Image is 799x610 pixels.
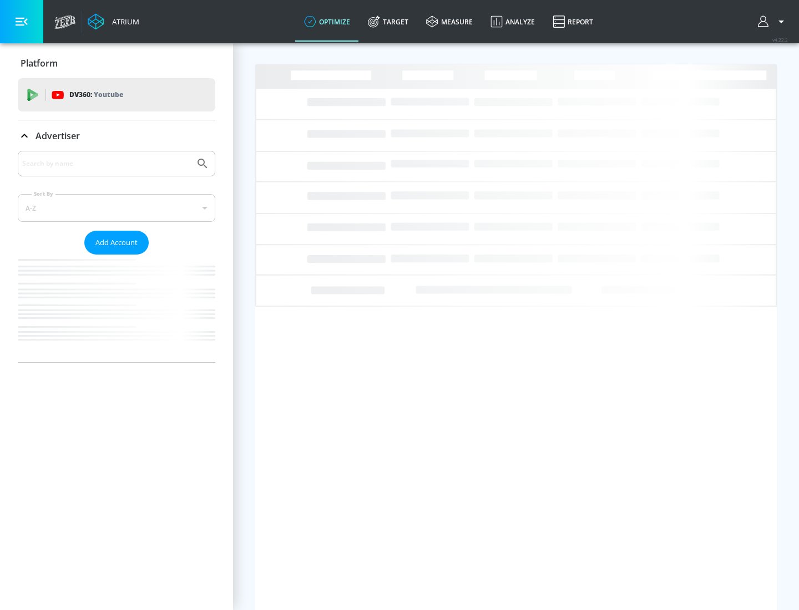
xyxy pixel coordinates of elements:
p: DV360: [69,89,123,101]
span: Add Account [95,236,138,249]
p: Advertiser [36,130,80,142]
div: Platform [18,48,215,79]
div: A-Z [18,194,215,222]
span: v 4.22.2 [772,37,788,43]
nav: list of Advertiser [18,255,215,362]
button: Add Account [84,231,149,255]
div: DV360: Youtube [18,78,215,111]
a: Atrium [88,13,139,30]
p: Platform [21,57,58,69]
a: Target [359,2,417,42]
div: Advertiser [18,151,215,362]
label: Sort By [32,190,55,197]
a: Analyze [482,2,544,42]
input: Search by name [22,156,190,171]
p: Youtube [94,89,123,100]
a: Report [544,2,602,42]
div: Advertiser [18,120,215,151]
a: measure [417,2,482,42]
div: Atrium [108,17,139,27]
a: optimize [295,2,359,42]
